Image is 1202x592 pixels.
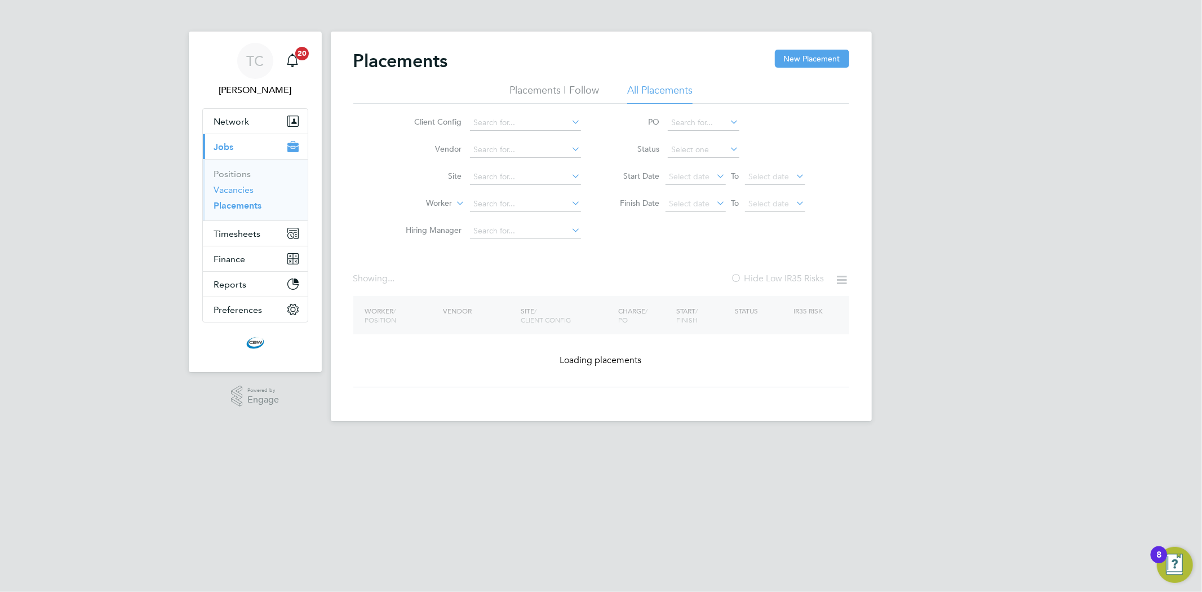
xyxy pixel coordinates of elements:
[214,142,234,152] span: Jobs
[246,54,264,68] span: TC
[247,395,279,405] span: Engage
[203,272,308,297] button: Reports
[775,50,849,68] button: New Placement
[246,334,264,352] img: cbwstaffingsolutions-logo-retina.png
[609,117,660,127] label: PO
[669,198,710,209] span: Select date
[749,198,789,209] span: Select date
[470,142,581,158] input: Search for...
[214,169,251,179] a: Positions
[397,144,462,154] label: Vendor
[203,246,308,271] button: Finance
[231,386,279,407] a: Powered byEngage
[203,221,308,246] button: Timesheets
[728,196,743,210] span: To
[202,334,308,352] a: Go to home page
[214,254,246,264] span: Finance
[669,171,710,182] span: Select date
[203,109,308,134] button: Network
[247,386,279,395] span: Powered by
[203,297,308,322] button: Preferences
[203,134,308,159] button: Jobs
[203,159,308,220] div: Jobs
[627,83,693,104] li: All Placements
[397,171,462,181] label: Site
[397,117,462,127] label: Client Config
[353,273,397,285] div: Showing
[470,115,581,131] input: Search for...
[749,171,789,182] span: Select date
[353,50,448,72] h2: Placements
[728,169,743,183] span: To
[295,47,309,60] span: 20
[388,273,395,284] span: ...
[214,279,247,290] span: Reports
[668,115,739,131] input: Search for...
[668,142,739,158] input: Select one
[202,83,308,97] span: Tom Cheek
[1156,555,1161,569] div: 8
[1157,547,1193,583] button: Open Resource Center, 8 new notifications
[609,171,660,181] label: Start Date
[214,228,261,239] span: Timesheets
[214,184,254,195] a: Vacancies
[189,32,322,372] nav: Main navigation
[388,198,453,209] label: Worker
[609,144,660,154] label: Status
[470,196,581,212] input: Search for...
[214,116,250,127] span: Network
[281,43,304,79] a: 20
[509,83,599,104] li: Placements I Follow
[609,198,660,208] label: Finish Date
[731,273,824,284] label: Hide Low IR35 Risks
[214,304,263,315] span: Preferences
[470,169,581,185] input: Search for...
[202,43,308,97] a: TC[PERSON_NAME]
[470,223,581,239] input: Search for...
[397,225,462,235] label: Hiring Manager
[214,200,262,211] a: Placements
